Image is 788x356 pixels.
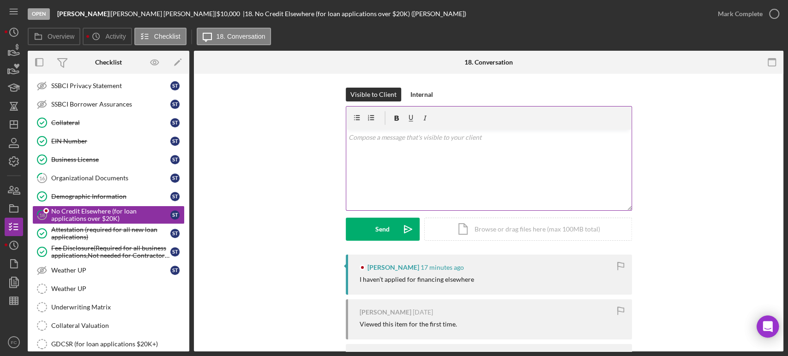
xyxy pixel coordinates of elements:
[217,33,265,40] label: 18. Conversation
[51,267,170,274] div: Weather UP
[375,218,390,241] div: Send
[32,169,185,187] a: 16Organizational DocumentsST
[51,193,170,200] div: Demographic Information
[39,212,45,218] tspan: 18
[32,77,185,95] a: SSBCI Privacy StatementST
[111,10,217,18] div: [PERSON_NAME] [PERSON_NAME] |
[57,10,111,18] div: |
[134,28,186,45] button: Checklist
[413,309,433,316] time: 2025-09-05 17:20
[32,279,185,298] a: Weather UP
[51,322,184,329] div: Collateral Valuation
[32,243,185,261] a: Fee Disclosure(Required for all business applications,Not needed for Contractor loans)ST
[51,340,184,348] div: GDCSR (for loan applications $20K+)
[718,5,763,23] div: Mark Complete
[406,88,438,101] button: Internal
[51,208,170,222] div: No Credit Elsewhere (for loan applications over $20K)
[5,333,23,351] button: FC
[32,206,185,224] a: 18No Credit Elsewhere (for loan applications over $20K)ST
[170,155,180,164] div: S T
[170,173,180,183] div: S T
[217,10,240,18] span: $10,000
[32,150,185,169] a: Business LicenseST
[346,88,401,101] button: Visible to Client
[170,229,180,238] div: S T
[170,192,180,201] div: S T
[51,137,170,145] div: EIN Number
[360,276,474,283] div: I haven’t applied for financing elsewhere
[410,88,433,101] div: Internal
[32,95,185,113] a: SSBCI Borrower AssurancesST
[51,119,170,126] div: Collateral
[51,303,184,311] div: Underwriting Matrix
[32,316,185,335] a: Collateral Valuation
[32,298,185,316] a: Underwriting Matrix
[48,33,74,40] label: Overview
[32,132,185,150] a: EIN NumberST
[421,264,464,271] time: 2025-09-15 15:22
[32,335,185,353] a: GDCSR (for loan applications $20K+)
[51,285,184,292] div: Weather UP
[709,5,783,23] button: Mark Complete
[367,264,419,271] div: [PERSON_NAME]
[350,88,397,101] div: Visible to Client
[170,210,180,220] div: S T
[51,101,170,108] div: SSBCI Borrower Assurances
[28,8,50,20] div: Open
[154,33,180,40] label: Checklist
[32,224,185,243] a: Attestation (required for all new loan applications)ST
[170,266,180,275] div: S T
[464,59,513,66] div: 18. Conversation
[51,226,170,241] div: Attestation (required for all new loan applications)
[57,10,109,18] b: [PERSON_NAME]
[243,10,466,18] div: | 18. No Credit Elsewhere (for loan applications over $20K) ([PERSON_NAME])
[170,81,180,90] div: S T
[346,218,420,241] button: Send
[170,136,180,146] div: S T
[105,33,126,40] label: Activity
[83,28,132,45] button: Activity
[51,244,170,259] div: Fee Disclosure(Required for all business applications,Not needed for Contractor loans)
[51,156,170,163] div: Business License
[170,247,180,256] div: S T
[51,174,170,182] div: Organizational Documents
[360,309,411,316] div: [PERSON_NAME]
[95,59,122,66] div: Checklist
[32,261,185,279] a: Weather UPST
[32,187,185,206] a: Demographic InformationST
[51,82,170,89] div: SSBCI Privacy Statement
[197,28,271,45] button: 18. Conversation
[28,28,80,45] button: Overview
[757,315,779,338] div: Open Intercom Messenger
[32,113,185,132] a: CollateralST
[170,118,180,127] div: S T
[11,340,17,345] text: FC
[360,320,457,328] div: Viewed this item for the first time.
[39,175,45,181] tspan: 16
[170,100,180,109] div: S T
